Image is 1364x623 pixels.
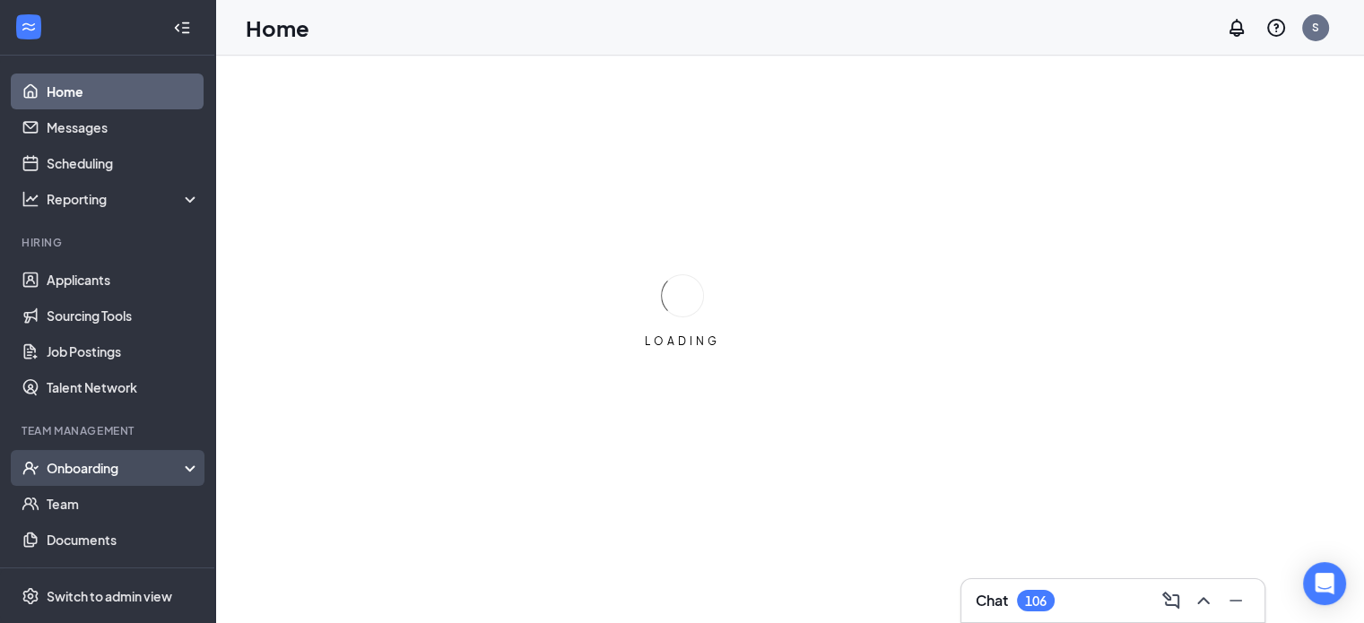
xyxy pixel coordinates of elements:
a: Surveys [47,558,200,593]
div: LOADING [638,333,727,349]
a: Messages [47,109,200,145]
a: Applicants [47,262,200,298]
svg: ChevronUp [1193,590,1214,611]
div: 106 [1025,593,1047,609]
svg: Minimize [1225,590,1247,611]
a: Talent Network [47,369,200,405]
svg: Analysis [22,190,39,208]
svg: Settings [22,587,39,605]
button: ChevronUp [1189,586,1218,615]
div: Reporting [47,190,201,208]
svg: Notifications [1226,17,1247,39]
div: Switch to admin view [47,587,172,605]
div: Onboarding [47,459,185,477]
div: Team Management [22,423,196,438]
button: ComposeMessage [1157,586,1186,615]
a: Scheduling [47,145,200,181]
h1: Home [246,13,309,43]
a: Sourcing Tools [47,298,200,333]
div: S [1312,20,1319,35]
div: Open Intercom Messenger [1303,562,1346,605]
button: Minimize [1221,586,1250,615]
svg: ComposeMessage [1160,590,1182,611]
div: Hiring [22,235,196,250]
svg: UserCheck [22,459,39,477]
a: Documents [47,522,200,558]
a: Home [47,74,200,109]
h3: Chat [976,591,1008,610]
svg: Collapse [173,19,191,37]
svg: WorkstreamLogo [20,18,38,36]
a: Team [47,486,200,522]
a: Job Postings [47,333,200,369]
svg: QuestionInfo [1265,17,1287,39]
